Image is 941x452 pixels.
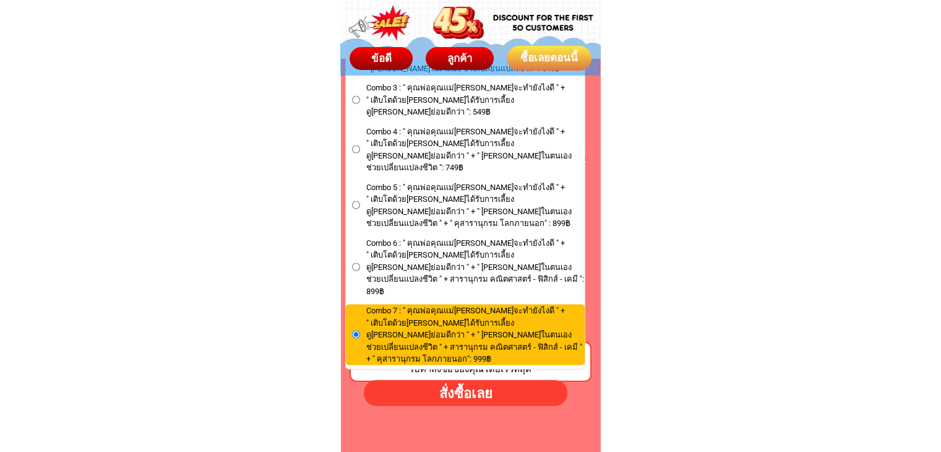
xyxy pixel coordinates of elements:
input: Combo 5 : " คุณพ่อคุณแม่[PERSON_NAME]จะทำยังไงดี " +" เติบโตด้วย[PERSON_NAME]ได้รับการเลี้ยงดู[PE... [352,201,360,209]
input: Combo 6 : " คุณพ่อคุณแม่[PERSON_NAME]จะทำยังไงดี " +" เติบโตด้วย[PERSON_NAME]ได้รับการเลี้ยงดู[PE... [352,263,360,271]
span: Combo 6 : " คุณพ่อคุณแม่[PERSON_NAME]จะทำยังไงดี " + " เติบโตด้วย[PERSON_NAME]ได้รับการเลี้ยงดู[P... [366,237,585,298]
input: Combo 4 : " คุณพ่อคุณแม่[PERSON_NAME]จะทำยังไงดี " +" เติบโตด้วย[PERSON_NAME]ได้รับการเลี้ยงดู[PE... [352,146,360,154]
div: สั่งซื้อเลย [358,383,573,404]
span: ข้อดี [370,51,392,64]
span: Combo 4 : " คุณพ่อคุณแม่[PERSON_NAME]จะทำยังไงดี " + " เติบโตด้วย[PERSON_NAME]ได้รับการเลี้ยงดู[P... [366,126,585,174]
span: Combo 5 : " คุณพ่อคุณแม่[PERSON_NAME]จะทำยังไงดี " + " เติบโตด้วย[PERSON_NAME]ได้รับการเลี้ยงดู[P... [366,181,585,230]
div: ลูกค้า [424,50,496,67]
span: Combo 7 : " คุณพ่อคุณแม่[PERSON_NAME]จะทำยังไงดี " + " เติบโตด้วย[PERSON_NAME]ได้รับการเลี้ยงดู[P... [366,305,585,365]
span: Combo 3 : " คุณพ่อคุณแม่[PERSON_NAME]จะทำยังไงดี " + " เติบโตด้วย[PERSON_NAME]ได้รับการเลี้ยงดู[P... [366,82,585,118]
input: Combo 7 : " คุณพ่อคุณแม่[PERSON_NAME]จะทำยังไงดี " +" เติบโตด้วย[PERSON_NAME]ได้รับการเลี้ยงดู[PE... [352,331,360,339]
input: Combo 3 : " คุณพ่อคุณแม่[PERSON_NAME]จะทำยังไงดี " +" เติบโตด้วย[PERSON_NAME]ได้รับการเลี้ยงดู[PE... [352,96,360,104]
div: ซื้อเลยตอนนี้ [504,50,594,67]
